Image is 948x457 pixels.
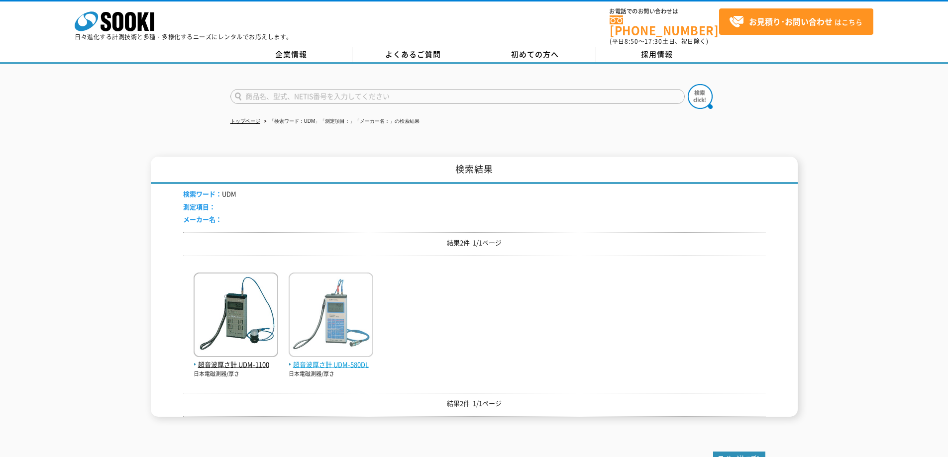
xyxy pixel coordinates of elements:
[596,47,718,62] a: 採用情報
[688,84,713,109] img: btn_search.png
[262,116,420,127] li: 「検索ワード：UDM」「測定項目：」「メーカー名：」の検索結果
[230,89,685,104] input: 商品名、型式、NETIS番号を入力してください
[749,15,833,27] strong: お見積り･お問い合わせ
[183,189,222,198] span: 検索ワード：
[610,8,719,14] span: お電話でのお問い合わせは
[644,37,662,46] span: 17:30
[289,349,373,370] a: 超音波厚さ計 UDM-580DL
[474,47,596,62] a: 初めての方へ
[194,360,278,370] span: 超音波厚さ計 UDM-1100
[230,47,352,62] a: 企業情報
[289,370,373,378] p: 日本電磁測器/厚さ
[352,47,474,62] a: よくあるご質問
[719,8,873,35] a: お見積り･お問い合わせはこちら
[729,14,862,29] span: はこちら
[610,37,708,46] span: (平日 ～ 土日、祝日除く)
[230,118,260,124] a: トップページ
[183,214,222,224] span: メーカー名：
[625,37,638,46] span: 8:50
[289,273,373,360] img: UDM-580DL
[511,49,559,60] span: 初めての方へ
[183,398,765,409] p: 結果2件 1/1ページ
[183,238,765,248] p: 結果2件 1/1ページ
[610,15,719,36] a: [PHONE_NUMBER]
[194,273,278,360] img: UDM-1100
[183,189,236,199] li: UDM
[75,34,293,40] p: 日々進化する計測技術と多種・多様化するニーズにレンタルでお応えします。
[183,202,215,211] span: 測定項目：
[151,157,798,184] h1: 検索結果
[194,349,278,370] a: 超音波厚さ計 UDM-1100
[194,370,278,378] p: 日本電磁測器/厚さ
[289,360,373,370] span: 超音波厚さ計 UDM-580DL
